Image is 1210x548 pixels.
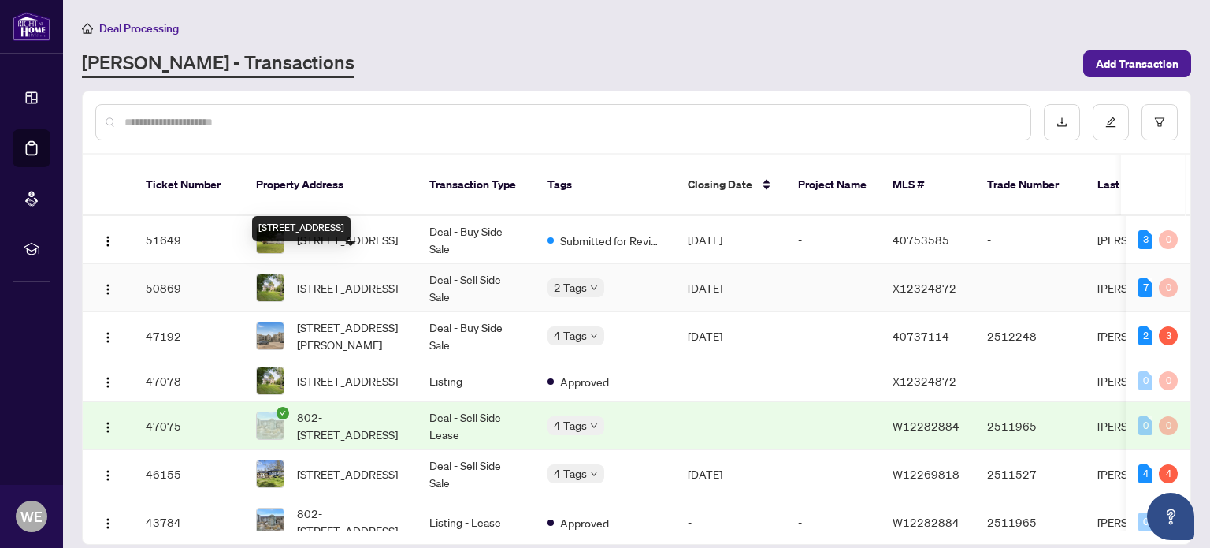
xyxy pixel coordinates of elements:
[1085,155,1203,216] th: Last Updated By
[297,319,404,353] span: [STREET_ADDRESS][PERSON_NAME]
[102,331,114,344] img: Logo
[297,465,398,483] span: [STREET_ADDRESS]
[785,216,880,264] td: -
[257,367,284,394] img: thumbnail-img
[1085,264,1203,312] td: [PERSON_NAME]
[297,279,398,296] span: [STREET_ADDRESS]
[95,509,121,535] button: Logo
[20,505,43,527] span: WE
[675,216,785,264] td: [DATE]
[893,281,956,295] span: X12324872
[95,413,121,438] button: Logo
[785,360,880,402] td: -
[785,402,880,450] td: -
[257,322,284,349] img: thumbnail-img
[675,360,785,402] td: -
[688,176,752,193] span: Closing Date
[785,498,880,546] td: -
[590,284,598,292] span: down
[1056,117,1067,128] span: download
[297,408,404,443] span: 802-[STREET_ADDRESS]
[893,233,949,247] span: 40753585
[535,155,675,216] th: Tags
[974,312,1085,360] td: 2512248
[297,505,404,539] span: 802-[STREET_ADDRESS]
[297,372,398,390] span: [STREET_ADDRESS]
[974,450,1085,498] td: 2511527
[133,264,243,312] td: 50869
[880,155,974,216] th: MLS #
[974,402,1085,450] td: 2511965
[1138,513,1152,531] div: 0
[102,235,114,248] img: Logo
[893,419,959,433] span: W12282884
[1159,371,1178,390] div: 0
[590,470,598,478] span: down
[277,407,289,419] span: check-circle
[133,450,243,498] td: 46155
[1085,216,1203,264] td: [PERSON_NAME]
[1085,360,1203,402] td: [PERSON_NAME]
[133,402,243,450] td: 47075
[893,515,959,529] span: W12282884
[1154,117,1165,128] span: filter
[974,360,1085,402] td: -
[102,517,114,530] img: Logo
[257,412,284,439] img: thumbnail-img
[417,216,535,264] td: Deal - Buy Side Sale
[1159,464,1178,483] div: 4
[133,216,243,264] td: 51649
[95,368,121,393] button: Logo
[133,312,243,360] td: 47192
[133,155,243,216] th: Ticket Number
[1138,371,1152,390] div: 0
[133,498,243,546] td: 43784
[102,376,114,389] img: Logo
[1044,104,1080,140] button: download
[560,514,609,531] span: Approved
[1159,326,1178,345] div: 3
[13,12,50,41] img: logo
[1138,416,1152,435] div: 0
[675,402,785,450] td: -
[417,402,535,450] td: Deal - Sell Side Lease
[102,469,114,482] img: Logo
[974,216,1085,264] td: -
[1085,498,1203,546] td: [PERSON_NAME]
[785,450,880,498] td: -
[560,232,663,249] span: Submitted for Review
[974,264,1085,312] td: -
[1159,230,1178,249] div: 0
[1096,51,1178,76] span: Add Transaction
[95,227,121,252] button: Logo
[893,467,959,481] span: W12269818
[102,421,114,434] img: Logo
[257,460,284,487] img: thumbnail-img
[554,416,587,434] span: 4 Tags
[554,326,587,345] span: 4 Tags
[1083,50,1191,77] button: Add Transaction
[95,323,121,349] button: Logo
[590,332,598,340] span: down
[417,155,535,216] th: Transaction Type
[257,274,284,301] img: thumbnail-img
[974,498,1085,546] td: 2511965
[1105,117,1116,128] span: edit
[133,360,243,402] td: 47078
[1141,104,1178,140] button: filter
[785,264,880,312] td: -
[82,50,354,78] a: [PERSON_NAME] - Transactions
[785,155,880,216] th: Project Name
[675,264,785,312] td: [DATE]
[675,450,785,498] td: [DATE]
[417,312,535,360] td: Deal - Buy Side Sale
[893,374,956,388] span: X12324872
[554,278,587,296] span: 2 Tags
[675,312,785,360] td: [DATE]
[1159,416,1178,435] div: 0
[417,450,535,498] td: Deal - Sell Side Sale
[82,23,93,34] span: home
[1085,312,1203,360] td: [PERSON_NAME]
[554,464,587,483] span: 4 Tags
[1147,493,1194,540] button: Open asap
